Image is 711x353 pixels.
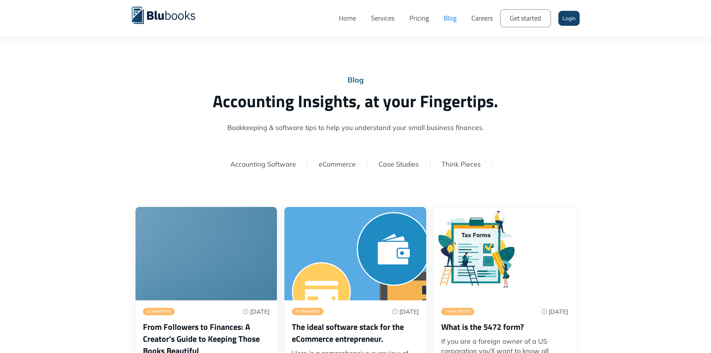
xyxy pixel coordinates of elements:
[364,6,402,31] a: Services
[442,160,481,168] a: Think Pieces
[292,308,324,315] a: eCommerce
[132,6,206,24] a: home
[464,6,500,31] a: Careers
[445,310,471,313] div: Think Pieces
[441,321,568,333] h3: What is the 5472 form?
[296,310,320,313] div: eCommerce
[402,6,436,31] a: Pricing
[132,91,580,111] h2: Accounting Insights, at your Fingertips.
[230,160,296,168] a: Accounting Software
[292,321,419,345] h3: The ideal software stack for the eCommerce entrepreneur.
[549,309,568,315] div: [DATE]
[500,9,551,27] a: Get started
[132,75,580,85] div: Blog
[558,11,580,26] a: Login
[319,160,356,168] a: eCommerce
[132,123,580,133] span: Bookkeeping & software tips to help you understand your small business finances.
[378,160,419,168] a: Case Studies
[441,308,474,315] a: Think Pieces
[143,308,175,315] a: eCommerce
[250,309,269,315] div: [DATE]
[436,6,464,31] a: Blog
[147,310,171,313] div: eCommerce
[331,6,364,31] a: Home
[399,309,419,315] div: [DATE]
